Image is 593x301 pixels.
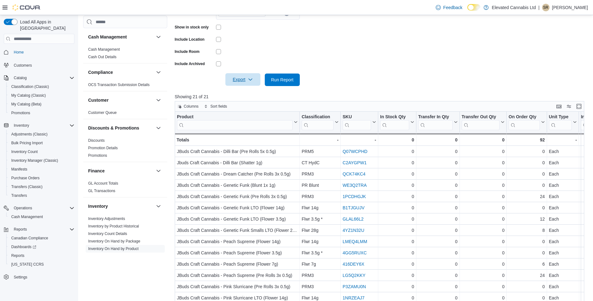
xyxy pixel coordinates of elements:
a: Transfers [9,192,29,199]
div: 0 [418,204,458,212]
button: Enter fullscreen [575,103,583,110]
div: Discounts & Promotions [83,137,167,162]
a: GLAL66L2 [343,217,364,222]
div: 0 [509,204,545,212]
div: 0 [380,238,414,245]
span: Load All Apps in [GEOGRAPHIC_DATA] [18,19,74,31]
a: 1NRZEAJ7 [343,295,364,300]
a: Cash Management [88,47,120,52]
h3: Finance [88,168,105,174]
button: Promotions [6,109,77,117]
div: Transfer In Qty [418,114,453,130]
div: Customer [83,109,167,119]
div: 0 [380,170,414,178]
div: Each [549,215,577,223]
div: 0 [509,170,545,178]
div: Transfer In Qty [418,114,453,120]
a: Promotions [9,109,33,117]
span: Bulk Pricing Import [9,139,74,147]
span: Classification (Classic) [9,83,74,90]
button: Classification (Classic) [6,82,77,91]
h3: Compliance [88,69,113,75]
div: 0 [509,148,545,155]
p: [PERSON_NAME] [552,4,588,11]
button: Classification [302,114,339,130]
a: LMEQ4LMM [343,239,367,244]
div: 0 [418,148,458,155]
a: Discounts [88,138,105,143]
div: 0 [461,215,504,223]
div: 0 [380,136,414,144]
a: Inventory On Hand by Product [88,247,138,251]
a: Bulk Pricing Import [9,139,45,147]
span: Reports [9,252,74,259]
div: 0 [418,136,458,144]
button: Finance [155,167,162,175]
span: Adjustments (Classic) [9,130,74,138]
div: 0 [461,227,504,234]
a: Inventory Adjustments [88,217,125,221]
button: Operations [11,204,35,212]
span: Customers [11,61,74,69]
a: Canadian Compliance [9,234,51,242]
a: WE3Q2TRA [343,183,367,188]
a: LG5Q2KKY [343,273,365,278]
a: Dashboards [6,242,77,251]
button: Inventory Count [6,147,77,156]
span: Transfers (Classic) [11,184,43,189]
button: Inventory [1,121,77,130]
span: Cash Management [9,213,74,221]
a: 4YZ1N32U [343,228,364,233]
span: Home [11,48,74,56]
span: Reports [11,253,24,258]
span: Canadian Compliance [11,236,48,241]
p: Showing 21 of 21 [175,94,589,100]
button: Product [177,114,298,130]
div: CT HydC [302,159,339,166]
p: Elevated Cannabis Ltd [492,4,536,11]
span: Purchase Orders [11,176,40,181]
span: Inventory Manager (Classic) [11,158,58,163]
div: Each [549,238,577,245]
div: 0 [461,193,504,200]
div: 0 [461,170,504,178]
div: 0 [418,260,458,268]
span: Inventory Count [11,149,38,154]
button: Customer [88,97,153,103]
div: - [302,136,339,144]
span: Promotions [88,153,107,158]
button: Unit Type [549,114,577,130]
div: Transfer Out Qty [461,114,499,130]
div: 0 [380,148,414,155]
div: 0 [418,249,458,257]
button: In Stock Qty [380,114,414,130]
a: Inventory Count Details [88,232,127,236]
span: Sort fields [210,104,227,109]
div: 0 [461,238,504,245]
div: Each [549,249,577,257]
button: Inventory [11,122,32,129]
div: JBuds Craft Cannabis - Peach Supreme (Flower 14g) [177,238,298,245]
a: Manifests [9,166,30,173]
button: Adjustments (Classic) [6,130,77,139]
div: 0 [461,148,504,155]
nav: Complex example [4,45,74,298]
div: Each [549,170,577,178]
label: Include Archived [175,61,205,66]
a: GL Transactions [88,189,115,193]
a: P3ZAMU0N [343,284,366,289]
a: 416DEY6X [343,262,364,267]
span: Inventory Manager (Classic) [9,157,74,164]
span: Run Report [271,77,294,83]
p: | [538,4,540,11]
span: Transfers (Classic) [9,183,74,191]
div: 0 [461,159,504,166]
div: 0 [418,159,458,166]
button: My Catalog (Classic) [6,91,77,100]
div: 0 [461,181,504,189]
span: Operations [11,204,74,212]
button: Display options [565,103,573,110]
a: Promotion Details [88,146,118,150]
button: Canadian Compliance [6,234,77,242]
img: Cova [13,4,41,11]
